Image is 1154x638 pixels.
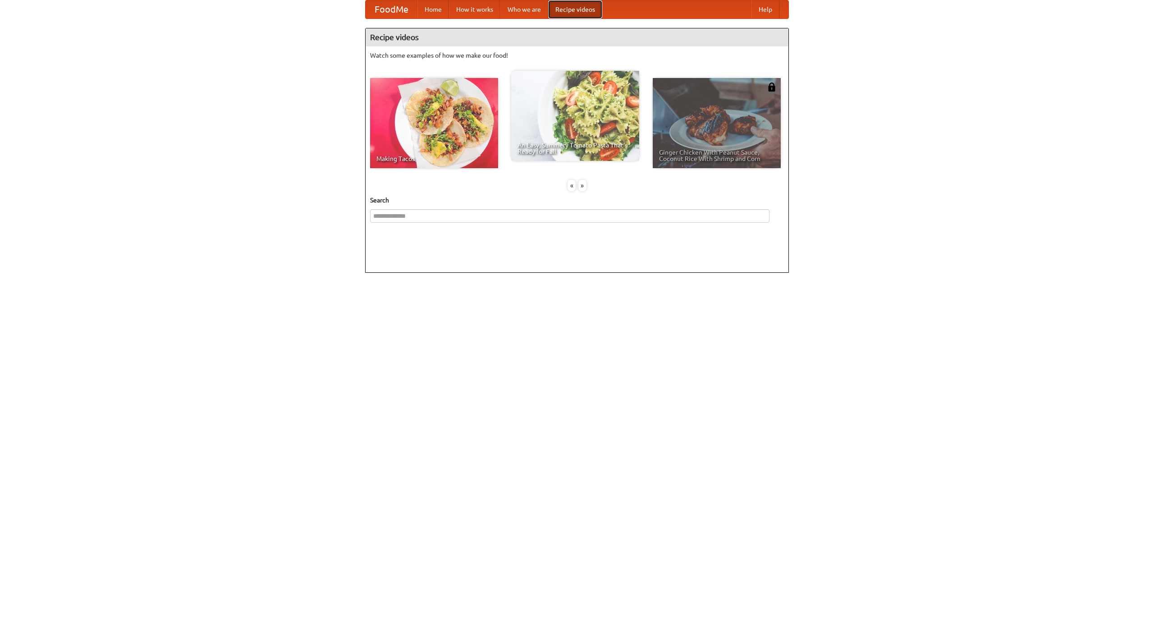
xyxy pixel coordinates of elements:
div: » [578,180,586,191]
h4: Recipe videos [366,28,788,46]
a: Help [751,0,779,18]
h5: Search [370,196,784,205]
a: FoodMe [366,0,417,18]
a: How it works [449,0,500,18]
a: Making Tacos [370,78,498,168]
span: An Easy, Summery Tomato Pasta That's Ready for Fall [517,142,633,155]
img: 483408.png [767,83,776,92]
p: Watch some examples of how we make our food! [370,51,784,60]
div: « [568,180,576,191]
a: Recipe videos [548,0,602,18]
span: Making Tacos [376,156,492,162]
a: Home [417,0,449,18]
a: Who we are [500,0,548,18]
a: An Easy, Summery Tomato Pasta That's Ready for Fall [511,71,639,161]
